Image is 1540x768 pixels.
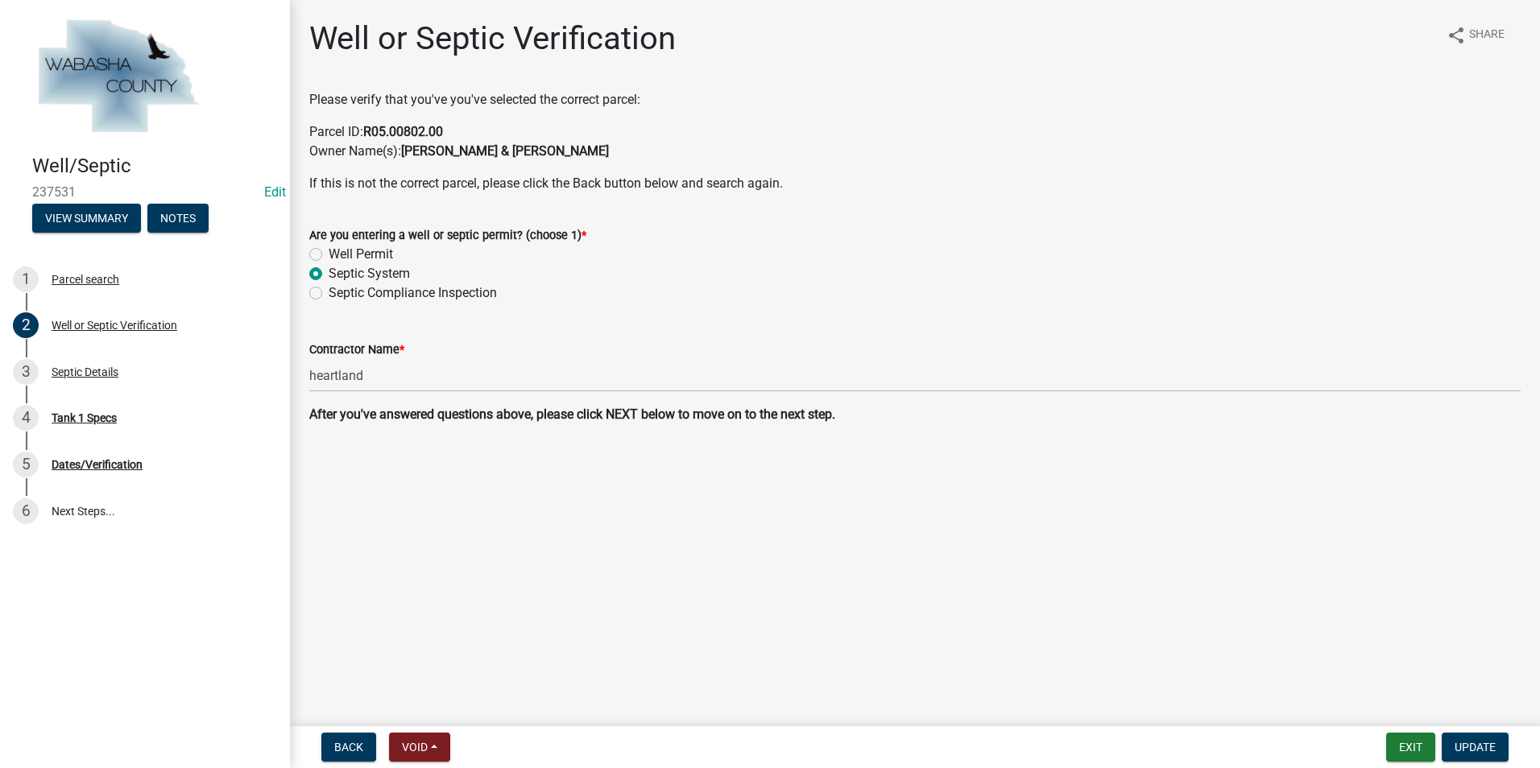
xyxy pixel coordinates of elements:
[1469,26,1505,45] span: Share
[32,17,203,138] img: Wabasha County, Minnesota
[321,733,376,762] button: Back
[1386,733,1435,762] button: Exit
[1442,733,1509,762] button: Update
[52,459,143,470] div: Dates/Verification
[13,498,39,524] div: 6
[309,90,1521,109] p: Please verify that you've you've selected the correct parcel:
[334,741,363,754] span: Back
[309,230,586,242] label: Are you entering a well or septic permit? (choose 1)
[32,204,141,233] button: View Summary
[13,266,39,292] div: 1
[309,122,1521,161] p: Parcel ID: Owner Name(s):
[309,407,835,422] strong: After you've answered questions above, please click NEXT below to move on to the next step.
[309,174,1521,193] p: If this is not the correct parcel, please click the Back button below and search again.
[52,320,177,331] div: Well or Septic Verification
[402,741,428,754] span: Void
[52,274,119,285] div: Parcel search
[329,245,393,264] label: Well Permit
[363,124,443,139] strong: R05.00802.00
[264,184,286,200] wm-modal-confirm: Edit Application Number
[401,143,609,159] strong: [PERSON_NAME] & [PERSON_NAME]
[32,213,141,225] wm-modal-confirm: Summary
[264,184,286,200] a: Edit
[147,204,209,233] button: Notes
[329,283,497,303] label: Septic Compliance Inspection
[52,366,118,378] div: Septic Details
[1434,19,1517,51] button: shareShare
[52,412,117,423] div: Tank 1 Specs
[329,264,410,283] label: Septic System
[13,312,39,338] div: 2
[13,405,39,431] div: 4
[32,155,277,178] h4: Well/Septic
[13,359,39,385] div: 3
[309,19,676,58] h1: Well or Septic Verification
[1447,26,1466,45] i: share
[32,184,258,200] span: 237531
[309,345,404,356] label: Contractor Name
[1455,741,1496,754] span: Update
[147,213,209,225] wm-modal-confirm: Notes
[13,452,39,477] div: 5
[389,733,450,762] button: Void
